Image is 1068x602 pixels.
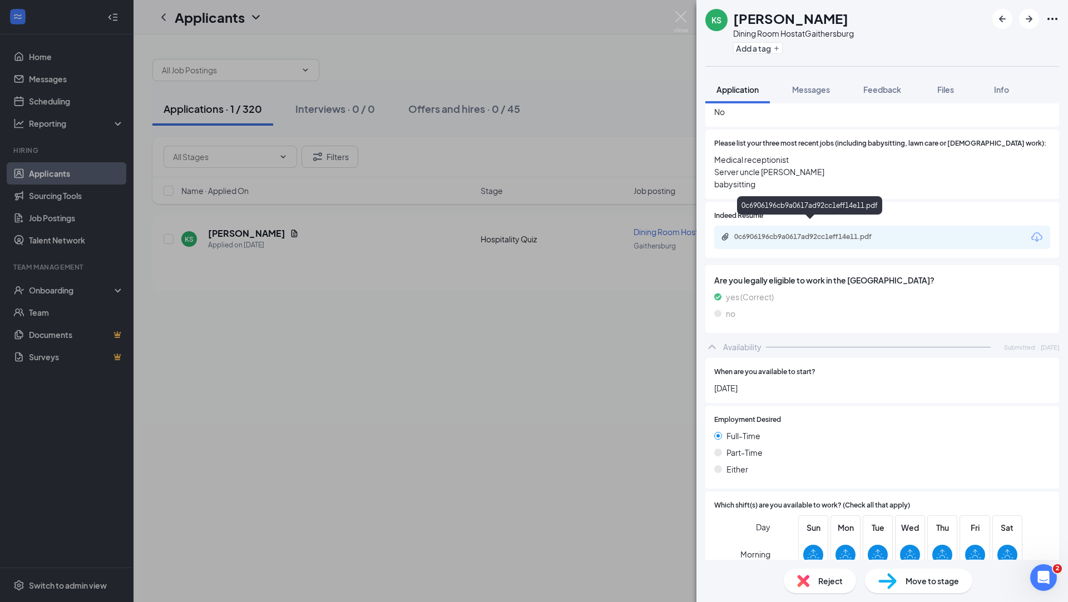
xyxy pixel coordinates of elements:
span: Morning [740,544,770,564]
svg: ArrowRight [1022,12,1036,26]
button: PlusAdd a tag [733,42,783,54]
span: Sat [997,521,1017,534]
div: 0c6906196cb9a0617ad92cc1eff14e11.pdf [737,196,882,215]
span: Messages [792,84,830,94]
iframe: Intercom live chat [1030,564,1057,591]
span: Are you legally eligible to work in the [GEOGRAPHIC_DATA]? [714,274,1050,286]
svg: Ellipses [1046,12,1059,26]
svg: Download [1030,231,1044,244]
span: Indeed Resume [714,211,763,221]
span: Mon [835,521,856,534]
span: Application [716,84,759,94]
button: ArrowLeftNew [992,9,1012,29]
div: Dining Room Host at Gaithersburg [733,28,854,39]
span: Reject [818,575,843,587]
span: Which shift(s) are you available to work? (Check all that apply) [714,500,910,511]
span: Wed [900,521,920,534]
span: [DATE] [714,382,1050,394]
span: Move to stage [906,575,959,587]
div: KS [711,14,721,26]
div: 0c6906196cb9a0617ad92cc1eff14e11.pdf [734,232,890,241]
span: When are you available to start? [714,367,815,377]
span: 2 [1053,564,1062,573]
span: Thu [932,521,952,534]
svg: Paperclip [721,232,730,241]
span: Files [937,84,954,94]
span: Part-Time [726,446,763,459]
span: Day [756,521,770,533]
span: Medical receptionist Server uncle [PERSON_NAME] babysitting [714,153,1050,190]
span: Sun [803,521,823,534]
span: Info [994,84,1009,94]
span: No [714,106,1050,118]
span: yes (Correct) [726,291,774,303]
svg: ChevronUp [705,340,719,354]
span: Submitted: [1004,342,1036,352]
svg: Plus [773,45,780,52]
span: [DATE] [1041,342,1059,352]
span: Feedback [863,84,901,94]
span: Either [726,463,748,475]
span: Employment Desired [714,415,781,425]
div: Availability [723,341,762,352]
span: Full-Time [726,430,760,442]
span: Fri [965,521,985,534]
button: ArrowRight [1019,9,1039,29]
span: no [726,307,735,320]
span: Please list your three most recent jobs (including babysitting, lawn care or [DEMOGRAPHIC_DATA] w... [714,138,1046,149]
a: Paperclip0c6906196cb9a0617ad92cc1eff14e11.pdf [721,232,901,243]
span: Tue [868,521,888,534]
h1: [PERSON_NAME] [733,9,848,28]
svg: ArrowLeftNew [996,12,1009,26]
